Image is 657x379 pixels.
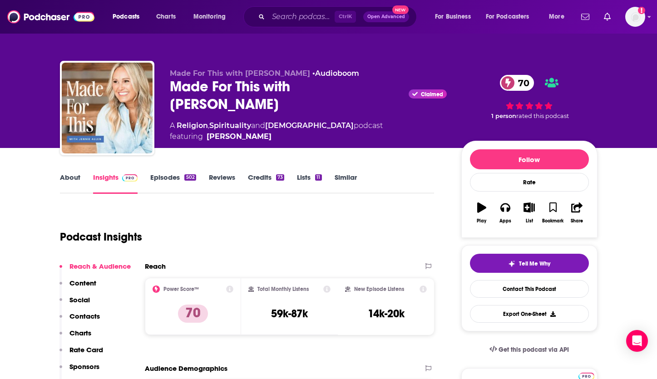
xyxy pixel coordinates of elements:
div: Bookmark [542,218,563,224]
p: Rate Card [69,345,103,354]
p: Reach & Audience [69,262,131,271]
button: Share [565,197,588,229]
span: For Business [435,10,471,23]
a: [DEMOGRAPHIC_DATA] [265,121,354,130]
button: Export One-Sheet [470,305,589,323]
a: Get this podcast via API [482,339,577,361]
span: More [549,10,564,23]
div: Share [571,218,583,224]
span: Tell Me Why [519,260,550,267]
svg: Add a profile image [638,7,645,14]
div: 70 1 personrated this podcast [461,69,598,126]
button: List [517,197,541,229]
button: Open AdvancedNew [363,11,409,22]
img: tell me why sparkle [508,260,515,267]
img: User Profile [625,7,645,27]
div: 11 [315,174,321,181]
span: Logged in as BenLaurro [625,7,645,27]
p: 70 [178,305,208,323]
button: Reach & Audience [59,262,131,279]
button: Sponsors [59,362,99,379]
span: • [312,69,359,78]
h2: Power Score™ [163,286,199,292]
button: open menu [480,10,543,24]
h2: New Episode Listens [354,286,404,292]
div: Search podcasts, credits, & more... [252,6,425,27]
span: Charts [156,10,176,23]
h1: Podcast Insights [60,230,142,244]
p: Content [69,279,96,287]
a: Lists11 [297,173,321,194]
a: InsightsPodchaser Pro [93,173,138,194]
span: For Podcasters [486,10,529,23]
span: 1 person [491,113,516,119]
a: Episodes502 [150,173,196,194]
button: Follow [470,149,589,169]
button: open menu [429,10,482,24]
div: A podcast [170,120,383,142]
button: Social [59,295,90,312]
div: Rate [470,173,589,192]
h3: 14k-20k [368,307,405,320]
span: Podcasts [113,10,139,23]
button: Contacts [59,312,100,329]
div: 502 [184,174,196,181]
span: New [392,5,409,14]
img: Made For This with Jennie Allen [62,63,153,153]
div: 73 [276,174,284,181]
button: open menu [543,10,576,24]
p: Contacts [69,312,100,320]
button: open menu [187,10,237,24]
h2: Total Monthly Listens [257,286,309,292]
a: Jennie Allen [207,131,272,142]
span: Monitoring [193,10,226,23]
p: Sponsors [69,362,99,371]
a: Religion [177,121,208,130]
span: and [251,121,265,130]
span: Claimed [421,92,443,97]
button: Content [59,279,96,295]
div: List [526,218,533,224]
div: Apps [499,218,511,224]
span: Ctrl K [335,11,356,23]
button: Apps [494,197,517,229]
a: Show notifications dropdown [578,9,593,25]
img: Podchaser Pro [122,174,138,182]
a: Audioboom [315,69,359,78]
span: , [208,121,209,130]
img: Podchaser - Follow, Share and Rate Podcasts [7,8,94,25]
span: Get this podcast via API [499,346,569,354]
a: Reviews [209,173,235,194]
p: Social [69,295,90,304]
h2: Reach [145,262,166,271]
span: rated this podcast [516,113,569,119]
a: About [60,173,80,194]
a: 70 [500,75,534,91]
button: Play [470,197,494,229]
a: Show notifications dropdown [600,9,614,25]
h3: 59k-87k [271,307,308,320]
div: Open Intercom Messenger [626,330,648,352]
button: Bookmark [541,197,565,229]
span: featuring [170,131,383,142]
button: Show profile menu [625,7,645,27]
span: Open Advanced [367,15,405,19]
a: Similar [335,173,357,194]
input: Search podcasts, credits, & more... [268,10,335,24]
h2: Audience Demographics [145,364,227,373]
a: Charts [150,10,181,24]
span: 70 [509,75,534,91]
button: Charts [59,329,91,345]
span: Made For This with [PERSON_NAME] [170,69,310,78]
a: Contact This Podcast [470,280,589,298]
p: Charts [69,329,91,337]
a: Spirituality [209,121,251,130]
button: Rate Card [59,345,103,362]
a: Credits73 [248,173,284,194]
div: Play [477,218,486,224]
button: tell me why sparkleTell Me Why [470,254,589,273]
button: open menu [106,10,151,24]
